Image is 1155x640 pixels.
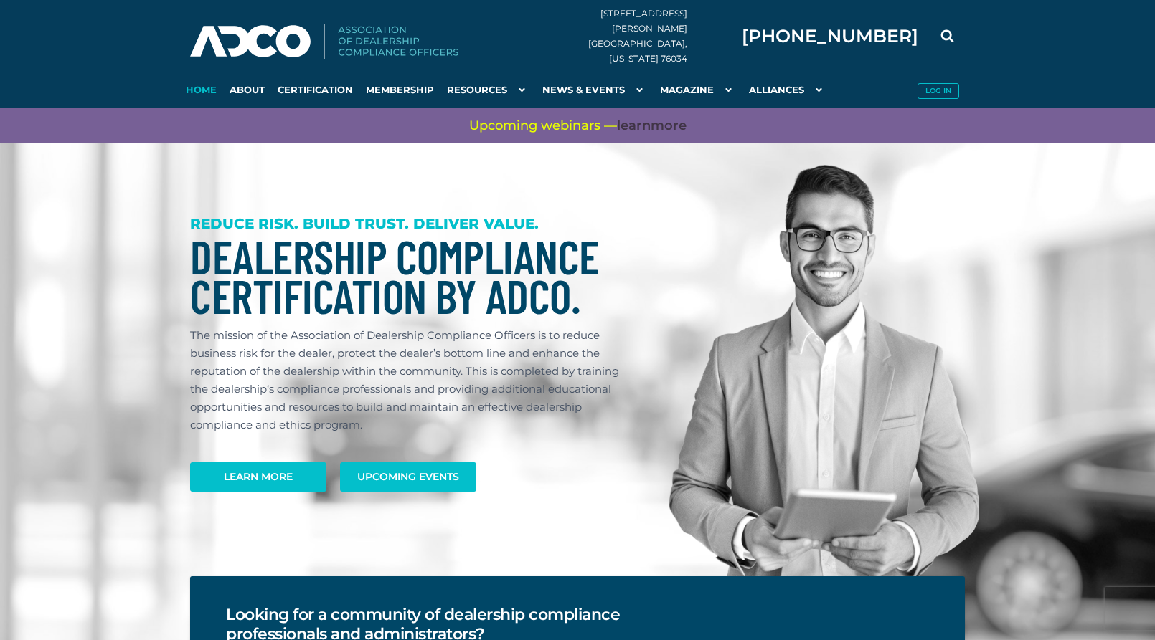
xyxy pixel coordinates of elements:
[223,72,271,108] a: About
[911,72,965,108] a: Log in
[190,237,633,315] h1: Dealership Compliance Certification by ADCO.
[190,215,633,233] h3: REDUCE RISK. BUILD TRUST. DELIVER VALUE.
[359,72,440,108] a: Membership
[340,462,476,492] a: Upcoming Events
[469,117,687,135] span: Upcoming webinars —
[742,27,918,45] span: [PHONE_NUMBER]
[654,72,742,108] a: Magazine
[669,165,980,604] img: Dealership Compliance Professional
[190,326,633,434] p: The mission of the Association of Dealership Compliance Officers is to reduce business risk for t...
[742,72,833,108] a: Alliances
[179,72,223,108] a: Home
[918,83,959,99] button: Log in
[190,24,458,59] img: Association of Dealership Compliance Officers logo
[617,118,651,133] span: learn
[536,72,654,108] a: News & Events
[440,72,536,108] a: Resources
[190,462,326,492] a: Learn More
[271,72,359,108] a: Certification
[588,6,720,66] div: [STREET_ADDRESS][PERSON_NAME] [GEOGRAPHIC_DATA], [US_STATE] 76034
[617,117,687,135] a: learnmore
